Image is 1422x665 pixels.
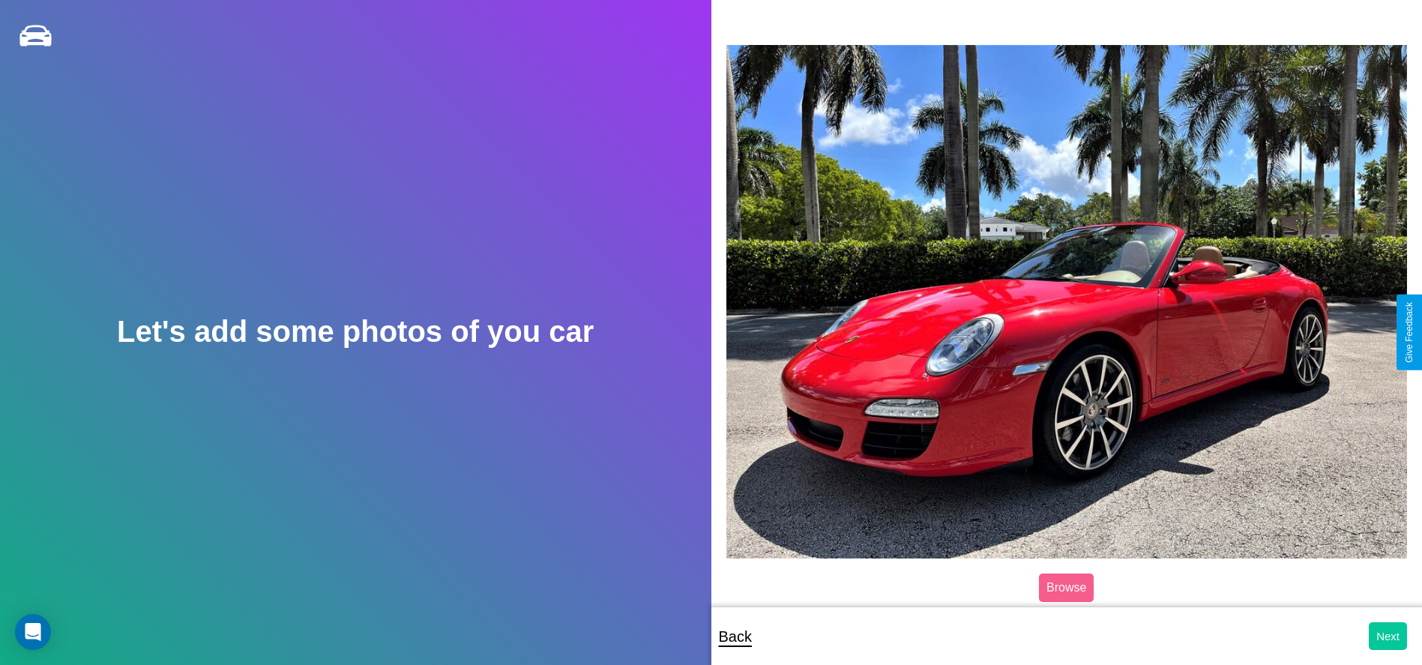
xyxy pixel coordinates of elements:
[117,315,594,349] h2: Let's add some photos of you car
[1369,622,1407,650] button: Next
[1039,574,1094,602] label: Browse
[719,623,752,650] p: Back
[15,614,51,650] div: Open Intercom Messenger
[726,45,1408,559] img: posted
[1404,302,1415,363] div: Give Feedback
